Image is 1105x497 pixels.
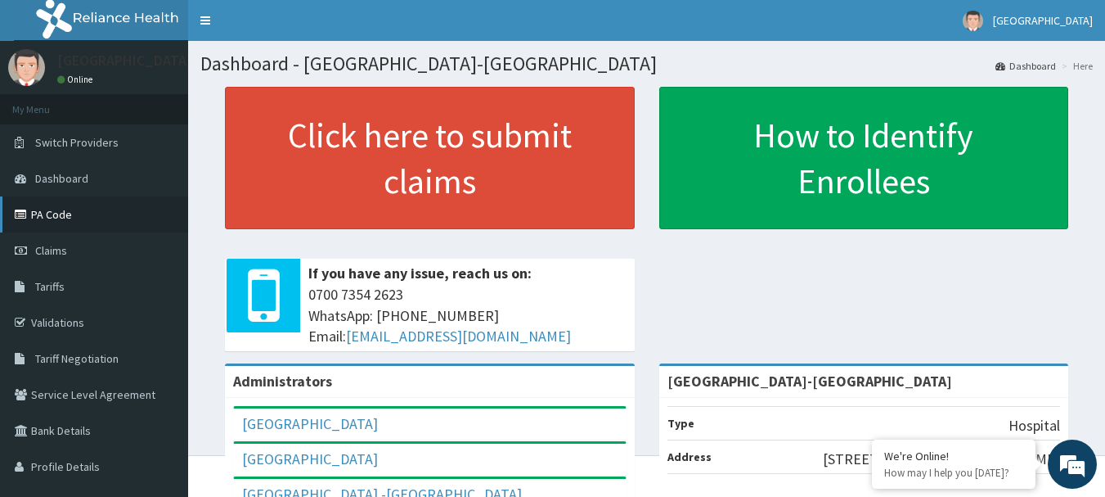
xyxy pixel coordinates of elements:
a: [GEOGRAPHIC_DATA] [242,450,378,468]
img: User Image [963,11,983,31]
div: We're Online! [884,449,1023,463]
p: [GEOGRAPHIC_DATA] [57,53,192,68]
h1: Dashboard - [GEOGRAPHIC_DATA]-[GEOGRAPHIC_DATA] [200,53,1093,75]
span: Tariff Negotiation [35,351,119,366]
b: Type [667,416,694,431]
span: Switch Providers [35,135,119,150]
span: [GEOGRAPHIC_DATA] [993,13,1093,28]
a: Click here to submit claims [225,87,635,229]
a: How to Identify Enrollees [659,87,1069,229]
b: If you have any issue, reach us on: [308,264,532,282]
span: 0700 7354 2623 WhatsApp: [PHONE_NUMBER] Email: [308,284,627,347]
li: Here [1058,59,1093,73]
a: [EMAIL_ADDRESS][DOMAIN_NAME] [346,327,571,346]
b: Administrators [233,372,332,391]
strong: [GEOGRAPHIC_DATA]-[GEOGRAPHIC_DATA] [667,372,952,391]
p: Hospital [1008,415,1060,436]
img: User Image [8,49,45,86]
span: Dashboard [35,171,88,186]
a: Online [57,74,97,85]
span: Claims [35,243,67,258]
b: Address [667,450,712,464]
span: Tariffs [35,279,65,294]
a: [GEOGRAPHIC_DATA] [242,414,378,433]
p: How may I help you today? [884,466,1023,480]
a: Dashboard [995,59,1056,73]
p: [STREET_ADDRESS][PERSON_NAME] [823,449,1060,470]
